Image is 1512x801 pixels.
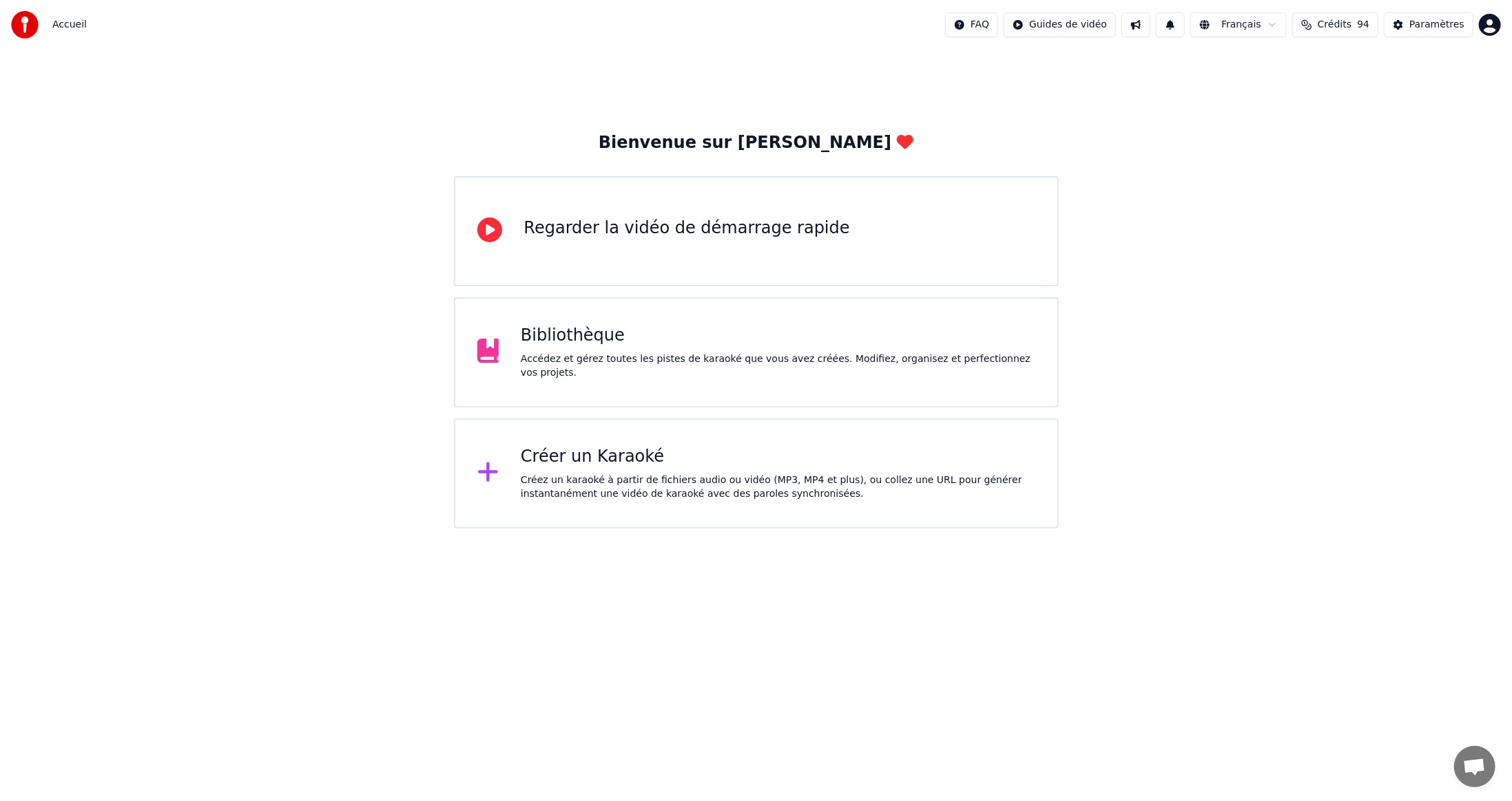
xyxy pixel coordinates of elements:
button: Guides de vidéo [1004,12,1116,37]
div: Créer un Karaoké [521,446,1035,468]
div: Bienvenue sur [PERSON_NAME] [599,132,913,154]
span: Accueil [52,18,87,32]
div: Regarder la vidéo de démarrage rapide [524,217,850,239]
span: Crédits [1318,18,1352,32]
div: Créez un karaoké à partir de fichiers audio ou vidéo (MP3, MP4 et plus), ou collez une URL pour g... [521,473,1035,501]
button: Crédits94 [1292,12,1378,37]
button: Paramètres [1384,12,1473,37]
div: Paramètres [1409,18,1464,32]
button: FAQ [945,12,998,37]
div: Accédez et gérez toutes les pistes de karaoké que vous avez créées. Modifiez, organisez et perfec... [521,352,1035,380]
span: 94 [1357,18,1369,32]
nav: breadcrumb [52,18,87,32]
a: Ouvrir le chat [1454,746,1495,787]
img: youka [11,11,39,39]
div: Bibliothèque [521,325,1035,347]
